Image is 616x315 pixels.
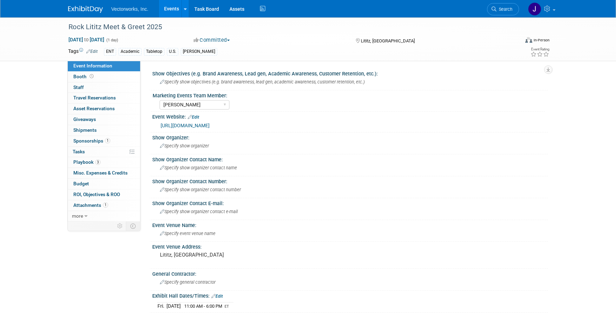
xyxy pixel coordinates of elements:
a: Shipments [68,125,140,136]
span: Specify show organizer contact name [160,165,237,170]
a: Attachments1 [68,200,140,211]
span: Booth [73,74,95,79]
img: Format-Inperson.png [525,37,532,43]
a: Edit [188,115,199,120]
a: Sponsorships1 [68,136,140,146]
a: Asset Reservations [68,104,140,114]
a: ROI, Objectives & ROO [68,189,140,200]
td: Personalize Event Tab Strip [114,221,126,231]
span: 1 [103,202,108,208]
a: Booth [68,72,140,82]
span: Budget [73,181,89,186]
div: In-Person [533,38,550,43]
div: Show Organizer Contact Name: [152,154,548,163]
span: Shipments [73,127,97,133]
div: Event Website: [152,112,548,121]
div: Show Objectives (e.g. Brand Awareness, Lead gen, Academic Awareness, Customer Retention, etc.): [152,68,548,77]
span: Asset Reservations [73,106,115,111]
span: to [83,37,90,42]
span: Vectorworks, Inc. [111,6,148,12]
td: Fri. [157,302,167,310]
a: Staff [68,82,140,93]
span: ET [225,304,229,309]
span: [DATE] [DATE] [68,37,105,43]
div: Event Venue Address: [152,242,548,250]
div: Show Organizer Contact E-mail: [152,198,548,207]
td: [DATE] [167,302,181,310]
img: ExhibitDay [68,6,103,13]
div: Event Venue Name: [152,220,548,229]
button: Committed [191,37,233,44]
a: Edit [211,294,223,299]
div: [PERSON_NAME] [181,48,217,55]
div: Marketing Events Team Member: [153,90,545,99]
span: Specify show organizer contact e-mail [160,209,238,214]
span: Specify general contractor [160,280,216,285]
div: Event Rating [530,48,549,51]
div: ENT [104,48,116,55]
span: Booth not reserved yet [88,74,95,79]
span: Specify show objectives (e.g. brand awareness, lead gen, academic awareness, customer retention, ... [160,79,365,84]
span: 3 [95,160,100,165]
div: Rock Lititz Meet & Greet 2025 [66,21,509,33]
span: 11:00 AM - 6:00 PM [184,304,222,309]
a: Event Information [68,61,140,71]
span: (1 day) [106,38,118,42]
span: Playbook [73,159,100,165]
div: General Contractor: [152,269,548,277]
div: Exhibit Hall Dates/Times: [152,291,548,300]
td: Tags [68,48,98,56]
span: Search [496,7,512,12]
pre: Lititz, [GEOGRAPHIC_DATA] [160,252,309,258]
span: Attachments [73,202,108,208]
span: Travel Reservations [73,95,116,100]
span: 1 [105,138,110,143]
span: Specify event venue name [160,231,216,236]
a: Travel Reservations [68,93,140,103]
span: Sponsorships [73,138,110,144]
a: Giveaways [68,114,140,125]
div: Show Organizer: [152,132,548,141]
span: ROI, Objectives & ROO [73,192,120,197]
td: Toggle Event Tabs [126,221,140,231]
div: U.S. [167,48,178,55]
a: more [68,211,140,221]
span: Specify show organizer contact number [160,187,241,192]
div: Tabletop [144,48,164,55]
span: Giveaways [73,116,96,122]
span: Staff [73,84,84,90]
span: Specify show organizer [160,143,209,148]
span: more [72,213,83,219]
span: Lititz, [GEOGRAPHIC_DATA] [361,38,415,43]
a: Playbook3 [68,157,140,168]
span: Event Information [73,63,112,68]
div: Event Format [478,36,550,47]
a: Search [487,3,519,15]
div: Show Organizer Contact Number: [152,176,548,185]
a: Edit [86,49,98,54]
a: Misc. Expenses & Credits [68,168,140,178]
a: [URL][DOMAIN_NAME] [161,123,210,128]
a: Tasks [68,147,140,157]
span: Misc. Expenses & Credits [73,170,128,176]
img: Jennifer Hart [528,2,541,16]
span: Tasks [73,149,85,154]
a: Budget [68,179,140,189]
div: Academic [119,48,141,55]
